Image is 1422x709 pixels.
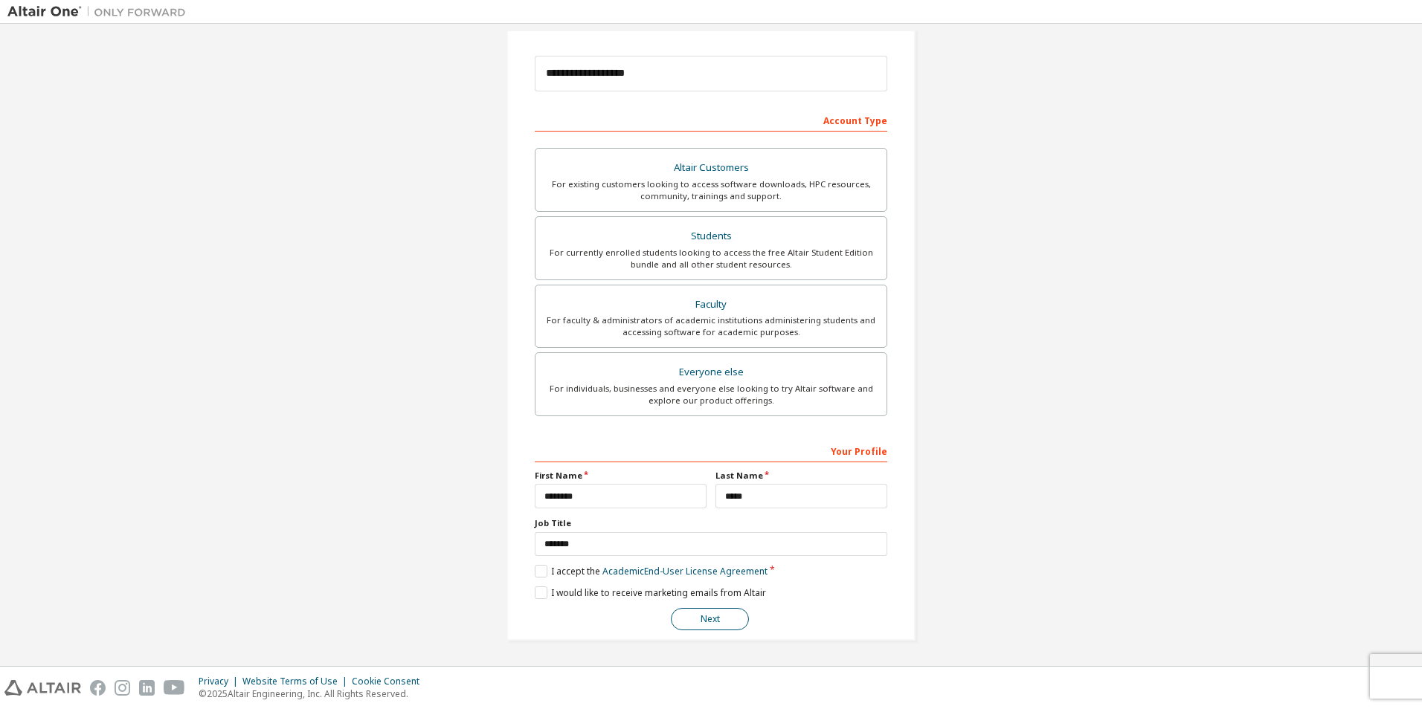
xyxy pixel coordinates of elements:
[602,565,768,577] a: Academic End-User License Agreement
[535,565,768,577] label: I accept the
[4,680,81,696] img: altair_logo.svg
[139,680,155,696] img: linkedin.svg
[199,676,242,687] div: Privacy
[544,314,878,338] div: For faculty & administrators of academic institutions administering students and accessing softwa...
[544,362,878,383] div: Everyone else
[715,470,887,482] label: Last Name
[671,608,749,630] button: Next
[199,687,428,700] p: © 2025 Altair Engineering, Inc. All Rights Reserved.
[544,226,878,247] div: Students
[535,470,707,482] label: First Name
[544,178,878,202] div: For existing customers looking to access software downloads, HPC resources, community, trainings ...
[544,294,878,315] div: Faculty
[535,108,887,132] div: Account Type
[535,586,766,599] label: I would like to receive marketing emails from Altair
[352,676,428,687] div: Cookie Consent
[535,517,887,529] label: Job Title
[115,680,130,696] img: instagram.svg
[164,680,185,696] img: youtube.svg
[535,438,887,462] div: Your Profile
[544,158,878,178] div: Altair Customers
[544,383,878,407] div: For individuals, businesses and everyone else looking to try Altair software and explore our prod...
[544,247,878,271] div: For currently enrolled students looking to access the free Altair Student Edition bundle and all ...
[242,676,352,687] div: Website Terms of Use
[7,4,193,19] img: Altair One
[90,680,106,696] img: facebook.svg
